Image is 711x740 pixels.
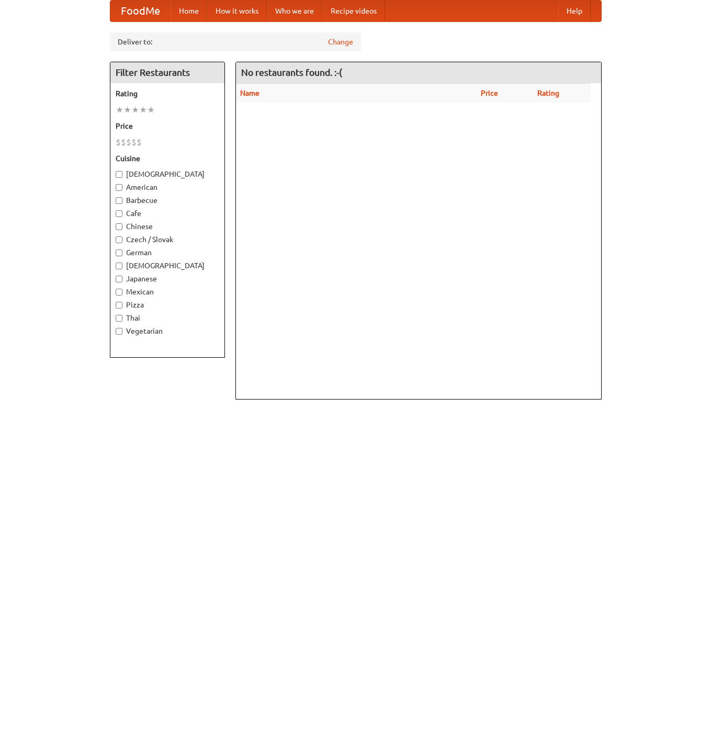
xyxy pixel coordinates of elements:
label: Chinese [116,221,219,232]
h5: Price [116,121,219,131]
a: Name [240,89,259,97]
li: ★ [123,104,131,116]
label: Mexican [116,287,219,297]
input: Thai [116,315,122,322]
a: Home [171,1,207,21]
li: $ [121,136,126,148]
a: Price [481,89,498,97]
input: [DEMOGRAPHIC_DATA] [116,171,122,178]
label: American [116,182,219,192]
h5: Cuisine [116,153,219,164]
label: Thai [116,313,219,323]
a: How it works [207,1,267,21]
ng-pluralize: No restaurants found. :-( [241,67,342,77]
li: $ [137,136,142,148]
label: Cafe [116,208,219,219]
label: Czech / Slovak [116,234,219,245]
li: $ [116,136,121,148]
label: [DEMOGRAPHIC_DATA] [116,260,219,271]
a: FoodMe [110,1,171,21]
a: Help [558,1,591,21]
li: $ [126,136,131,148]
input: Chinese [116,223,122,230]
a: Recipe videos [322,1,385,21]
label: Japanese [116,274,219,284]
input: American [116,184,122,191]
input: German [116,249,122,256]
label: Vegetarian [116,326,219,336]
label: German [116,247,219,258]
input: Japanese [116,276,122,282]
a: Change [328,37,353,47]
label: [DEMOGRAPHIC_DATA] [116,169,219,179]
li: ★ [131,104,139,116]
li: ★ [147,104,155,116]
label: Barbecue [116,195,219,206]
h5: Rating [116,88,219,99]
a: Rating [537,89,559,97]
label: Pizza [116,300,219,310]
li: $ [131,136,137,148]
input: Czech / Slovak [116,236,122,243]
li: ★ [116,104,123,116]
input: Cafe [116,210,122,217]
input: Barbecue [116,197,122,204]
h4: Filter Restaurants [110,62,224,83]
input: [DEMOGRAPHIC_DATA] [116,263,122,269]
li: ★ [139,104,147,116]
input: Vegetarian [116,328,122,335]
input: Mexican [116,289,122,295]
input: Pizza [116,302,122,309]
a: Who we are [267,1,322,21]
div: Deliver to: [110,32,361,51]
